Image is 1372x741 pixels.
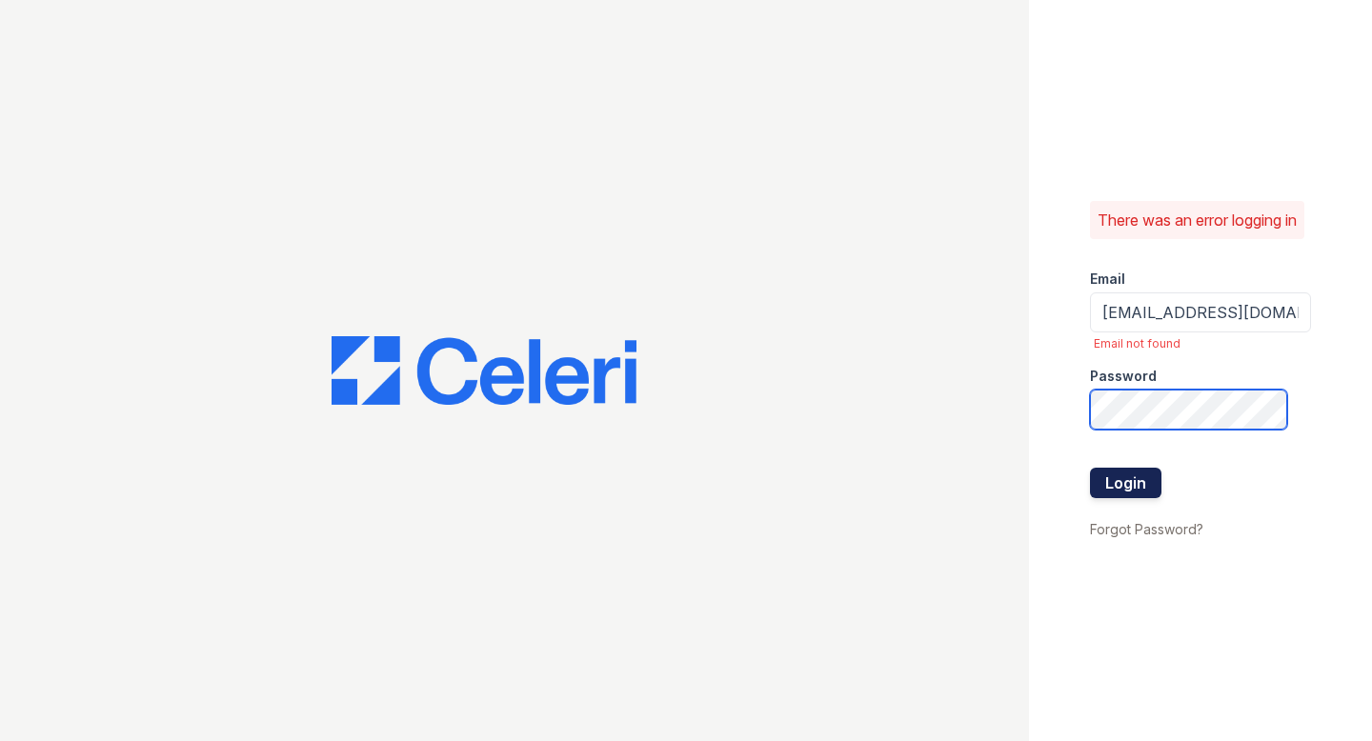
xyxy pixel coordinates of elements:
button: Login [1090,468,1161,498]
label: Email [1090,270,1125,289]
a: Forgot Password? [1090,521,1203,537]
span: Email not found [1094,336,1311,351]
p: There was an error logging in [1098,209,1297,231]
img: CE_Logo_Blue-a8612792a0a2168367f1c8372b55b34899dd931a85d93a1a3d3e32e68fde9ad4.png [332,336,636,405]
label: Password [1090,367,1157,386]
